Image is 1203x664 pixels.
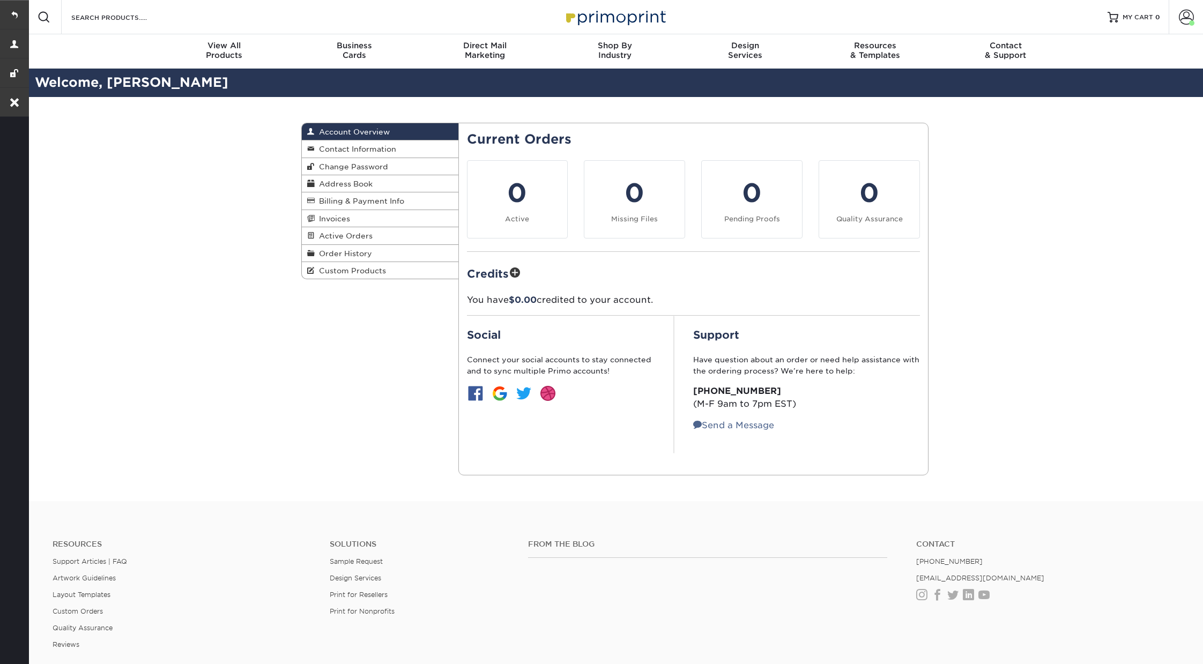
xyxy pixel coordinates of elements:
[330,557,383,565] a: Sample Request
[289,41,420,60] div: Cards
[680,41,810,50] span: Design
[420,41,550,50] span: Direct Mail
[302,227,458,244] a: Active Orders
[302,245,458,262] a: Order History
[591,174,678,212] div: 0
[940,34,1071,69] a: Contact& Support
[70,11,175,24] input: SEARCH PRODUCTS.....
[550,41,680,50] span: Shop By
[159,41,289,50] span: View All
[528,540,887,549] h4: From the Blog
[680,34,810,69] a: DesignServices
[940,41,1071,50] span: Contact
[315,145,396,153] span: Contact Information
[693,329,920,341] h2: Support
[53,557,127,565] a: Support Articles | FAQ
[916,540,1177,549] a: Contact
[330,607,395,615] a: Print for Nonprofits
[467,354,655,376] p: Connect your social accounts to stay connected and to sync multiple Primo accounts!
[515,385,532,402] img: btn-twitter.jpg
[491,385,508,402] img: btn-google.jpg
[916,574,1044,582] a: [EMAIL_ADDRESS][DOMAIN_NAME]
[302,210,458,227] a: Invoices
[420,41,550,60] div: Marketing
[315,266,386,275] span: Custom Products
[940,41,1071,60] div: & Support
[315,232,373,240] span: Active Orders
[693,386,781,396] strong: [PHONE_NUMBER]
[509,295,537,305] span: $0.00
[836,215,903,223] small: Quality Assurance
[810,41,940,60] div: & Templates
[53,574,116,582] a: Artwork Guidelines
[27,73,1203,93] h2: Welcome, [PERSON_NAME]
[302,123,458,140] a: Account Overview
[159,41,289,60] div: Products
[611,215,658,223] small: Missing Files
[467,265,920,281] h2: Credits
[724,215,780,223] small: Pending Proofs
[1155,13,1160,21] span: 0
[819,160,920,238] a: 0 Quality Assurance
[289,34,420,69] a: BusinessCards
[302,262,458,279] a: Custom Products
[539,385,556,402] img: btn-dribbble.jpg
[467,294,920,307] p: You have credited to your account.
[330,540,511,549] h4: Solutions
[1123,13,1153,22] span: MY CART
[550,41,680,60] div: Industry
[315,162,388,171] span: Change Password
[330,574,381,582] a: Design Services
[826,174,913,212] div: 0
[302,140,458,158] a: Contact Information
[53,540,314,549] h4: Resources
[561,5,669,28] img: Primoprint
[810,34,940,69] a: Resources& Templates
[680,41,810,60] div: Services
[916,557,983,565] a: [PHONE_NUMBER]
[330,591,388,599] a: Print for Resellers
[550,34,680,69] a: Shop ByIndustry
[505,215,529,223] small: Active
[810,41,940,50] span: Resources
[302,175,458,192] a: Address Book
[315,197,404,205] span: Billing & Payment Info
[315,249,372,258] span: Order History
[693,354,920,376] p: Have question about an order or need help assistance with the ordering process? We’re here to help:
[315,180,373,188] span: Address Book
[315,128,390,136] span: Account Overview
[159,34,289,69] a: View AllProducts
[467,132,920,147] h2: Current Orders
[693,385,920,411] p: (M-F 9am to 7pm EST)
[467,385,484,402] img: btn-facebook.jpg
[315,214,350,223] span: Invoices
[302,192,458,210] a: Billing & Payment Info
[693,420,774,430] a: Send a Message
[420,34,550,69] a: Direct MailMarketing
[584,160,685,238] a: 0 Missing Files
[467,329,655,341] h2: Social
[474,174,561,212] div: 0
[701,160,803,238] a: 0 Pending Proofs
[302,158,458,175] a: Change Password
[289,41,420,50] span: Business
[467,160,568,238] a: 0 Active
[708,174,796,212] div: 0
